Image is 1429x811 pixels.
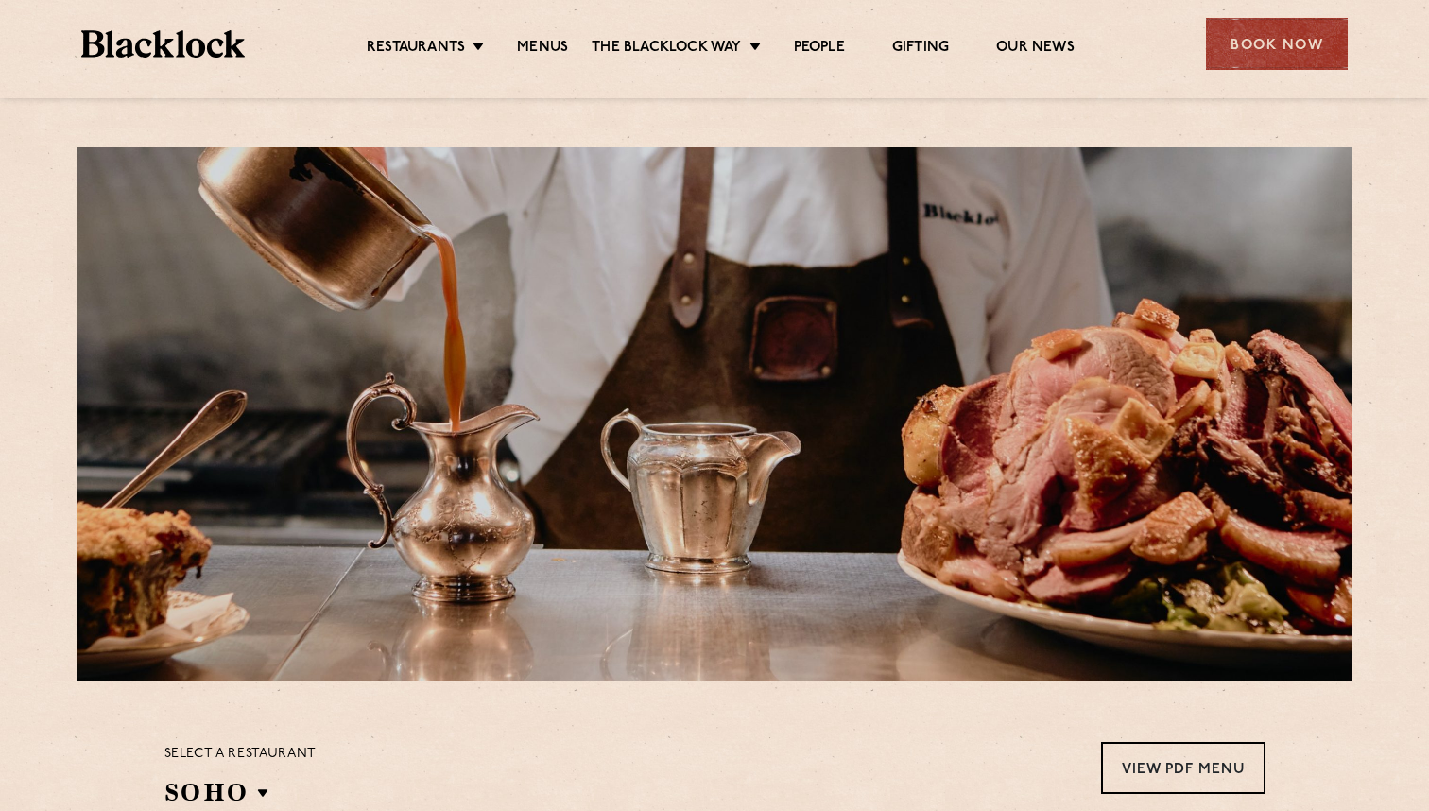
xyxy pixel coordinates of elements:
[592,39,741,60] a: The Blacklock Way
[1101,742,1265,794] a: View PDF Menu
[164,742,317,767] p: Select a restaurant
[81,30,245,58] img: BL_Textured_Logo-footer-cropped.svg
[794,39,845,60] a: People
[1206,18,1348,70] div: Book Now
[367,39,465,60] a: Restaurants
[996,39,1075,60] a: Our News
[517,39,568,60] a: Menus
[892,39,949,60] a: Gifting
